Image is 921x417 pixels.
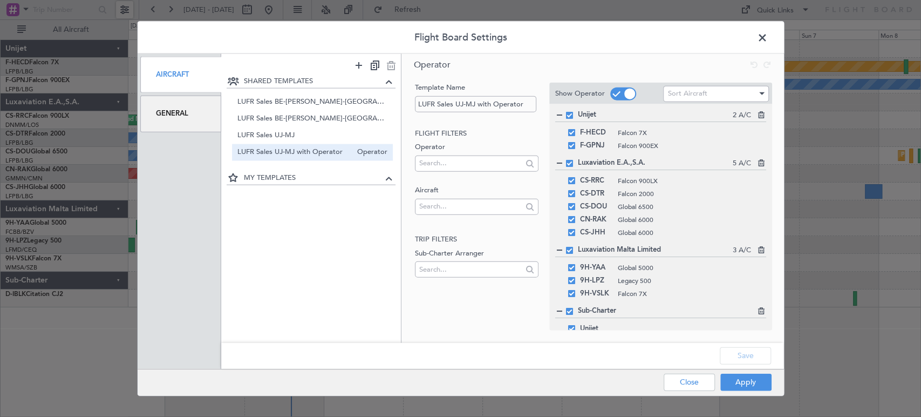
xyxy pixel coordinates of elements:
[618,176,766,186] span: Falcon 900LX
[618,128,766,138] span: Falcon 7X
[580,200,612,213] span: CS-DOU
[580,322,612,335] span: Unijet
[618,263,766,273] span: Global 5000
[580,226,612,239] span: CS-JHH
[140,96,222,132] div: General
[352,147,387,158] span: Operator
[415,128,538,139] h2: Flight filters
[138,22,784,54] header: Flight Board Settings
[618,228,766,238] span: Global 6000
[580,287,612,300] span: 9H-VSLK
[419,198,522,214] input: Search...
[618,189,766,199] span: Falcon 2000
[732,245,751,256] span: 3 A/C
[578,110,732,120] span: Unijet
[580,213,612,226] span: CN-RAK
[580,187,612,200] span: CS-DTR
[732,158,751,169] span: 5 A/C
[414,59,451,71] span: Operator
[140,57,222,93] div: Aircraft
[237,130,387,142] span: LUFR Sales UJ-MJ
[555,88,605,99] label: Show Operator
[244,172,383,183] span: MY TEMPLATES
[732,110,751,121] span: 2 A/C
[618,215,766,225] span: Global 6000
[580,126,612,139] span: F-HECD
[415,185,538,196] label: Aircraft
[237,147,352,158] span: LUFR Sales UJ-MJ with Operator
[419,155,522,171] input: Search...
[618,276,766,286] span: Legacy 500
[580,139,612,152] span: F-GPNJ
[618,202,766,212] span: Global 6500
[244,76,383,87] span: SHARED TEMPLATES
[419,261,522,277] input: Search...
[664,373,715,391] button: Close
[415,142,538,153] label: Operator
[667,89,707,98] span: Sort Aircraft
[237,97,387,108] span: LUFR Sales BE-[PERSON_NAME]-[GEOGRAPHIC_DATA]
[720,373,772,391] button: Apply
[415,248,538,259] label: Sub-Charter Arranger
[618,141,766,151] span: Falcon 900EX
[415,234,538,245] h2: Trip filters
[578,158,732,169] span: Luxaviation E.A.,S.A.
[578,306,751,317] span: Sub-Charter
[618,289,766,299] span: Falcon 7X
[580,261,612,274] span: 9H-YAA
[237,113,387,125] span: LUFR Sales BE-[PERSON_NAME]-[GEOGRAPHIC_DATA] with Operator
[580,174,612,187] span: CS-RRC
[580,274,612,287] span: 9H-LPZ
[415,83,538,93] label: Template Name
[578,245,732,255] span: Luxaviation Malta Limited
